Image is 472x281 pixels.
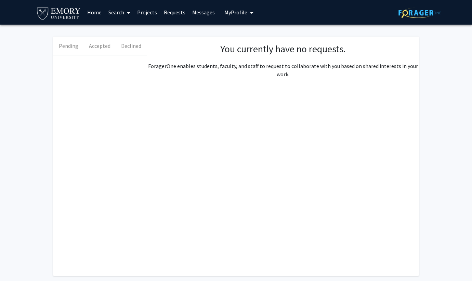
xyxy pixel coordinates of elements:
[116,37,147,55] button: Declined
[134,0,160,24] a: Projects
[189,0,218,24] a: Messages
[224,9,247,16] span: My Profile
[84,0,105,24] a: Home
[160,0,189,24] a: Requests
[147,62,419,78] p: ForagerOne enables students, faculty, and staff to request to collaborate with you based on share...
[105,0,134,24] a: Search
[5,250,29,276] iframe: Chat
[154,43,412,55] h1: You currently have no requests.
[53,37,84,55] button: Pending
[84,37,115,55] button: Accepted
[398,8,441,18] img: ForagerOne Logo
[36,5,81,21] img: Emory University Logo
